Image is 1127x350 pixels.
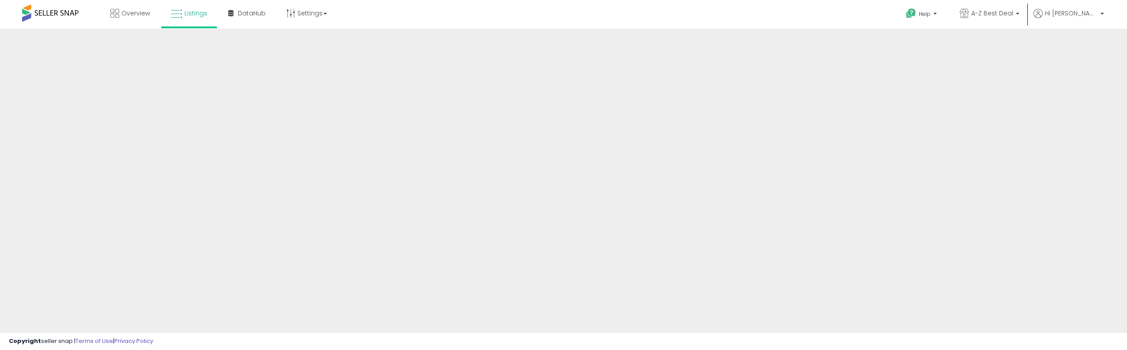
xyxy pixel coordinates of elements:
a: Help [899,1,946,29]
strong: Copyright [9,337,41,345]
div: seller snap | | [9,337,153,346]
span: A-Z Best Deal [971,9,1013,18]
a: Hi [PERSON_NAME] [1033,9,1104,29]
span: Hi [PERSON_NAME] [1045,9,1098,18]
span: Help [919,10,931,18]
i: Get Help [905,8,917,19]
a: Privacy Policy [114,337,153,345]
span: Overview [121,9,150,18]
span: DataHub [238,9,266,18]
a: Terms of Use [75,337,113,345]
span: Listings [184,9,207,18]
